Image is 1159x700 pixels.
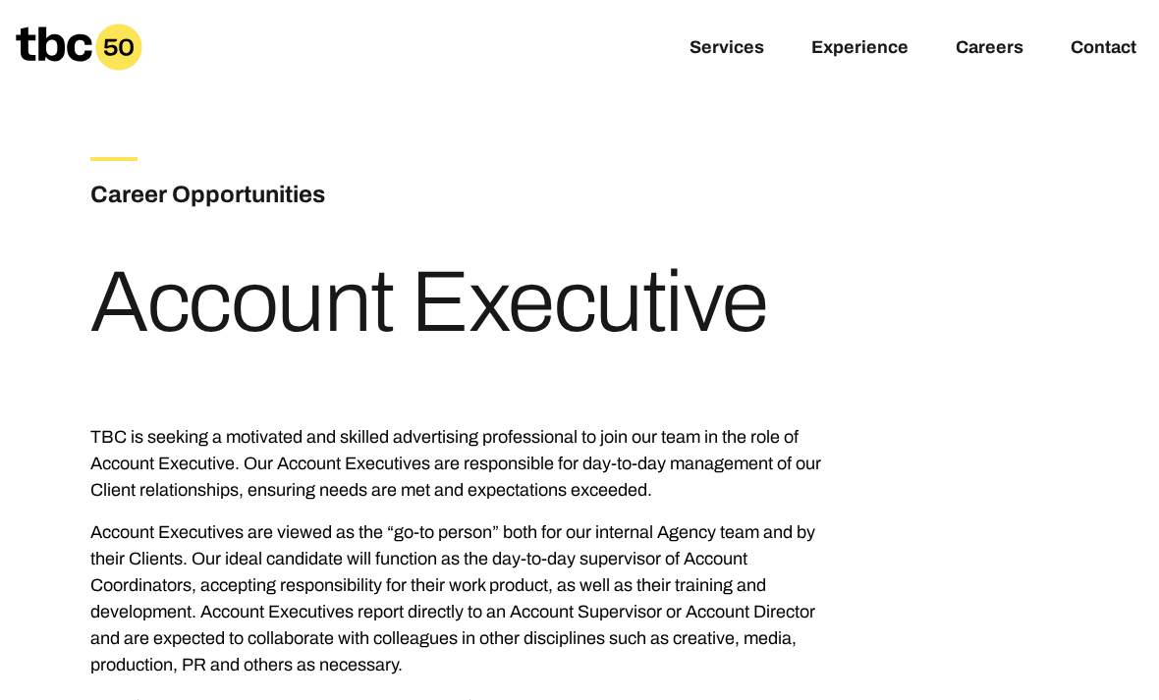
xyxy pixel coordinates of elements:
a: Homepage [16,24,142,71]
a: Contact [1071,37,1136,61]
h1: Account Executive [90,259,768,346]
h3: Career Opportunities [90,177,562,212]
a: Experience [811,37,909,61]
p: Account Executives are viewed as the “go-to person” both for our internal Agency team and by thei... [90,519,845,678]
p: TBC is seeking a motivated and skilled advertising professional to join our team in the role of A... [90,424,845,504]
a: Careers [956,37,1023,61]
a: Services [690,37,764,61]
